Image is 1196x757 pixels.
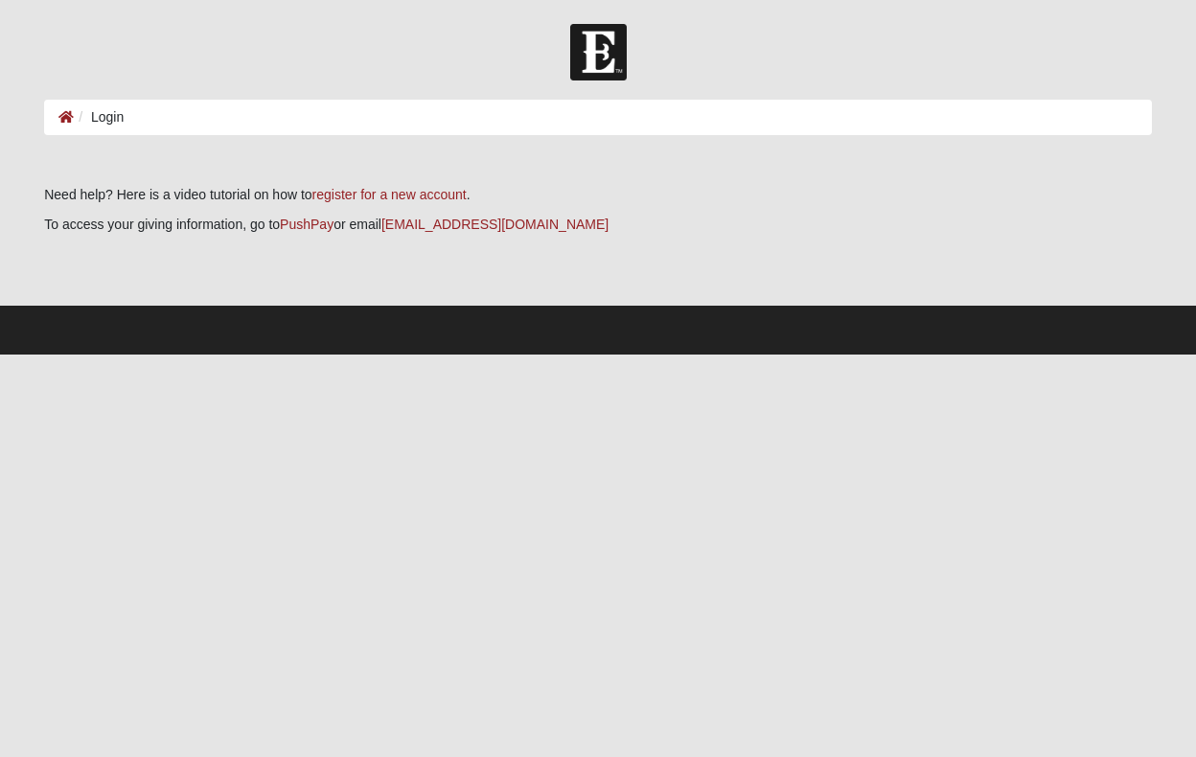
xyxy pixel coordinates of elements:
a: PushPay [280,217,333,232]
p: To access your giving information, go to or email [44,215,1152,235]
li: Login [74,107,124,127]
a: [EMAIL_ADDRESS][DOMAIN_NAME] [381,217,609,232]
a: register for a new account [312,187,467,202]
img: Church of Eleven22 Logo [570,24,627,80]
p: Need help? Here is a video tutorial on how to . [44,185,1152,205]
